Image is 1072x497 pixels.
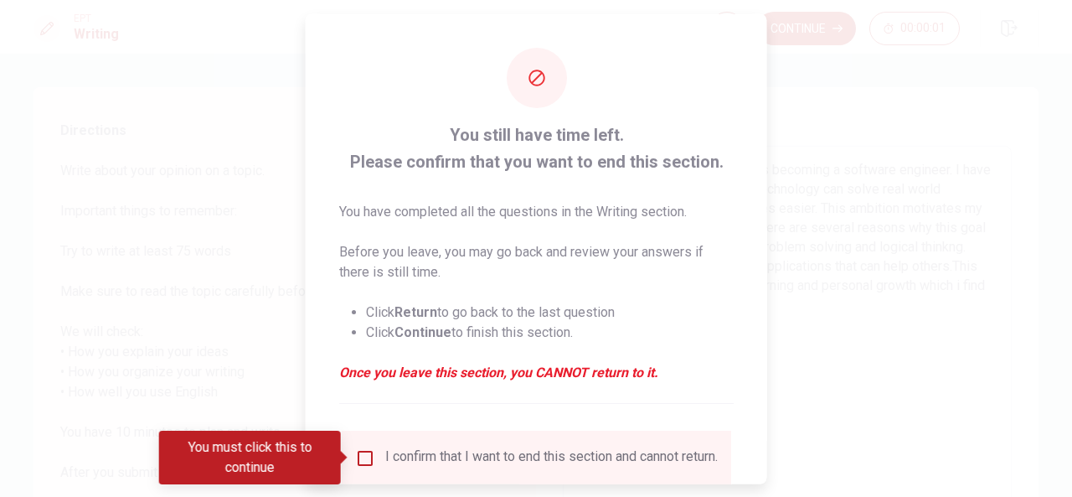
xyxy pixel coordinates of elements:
li: Click to finish this section. [366,322,734,342]
span: You still have time left. Please confirm that you want to end this section. [339,121,734,174]
div: I confirm that I want to end this section and cannot return. [385,448,718,468]
p: You have completed all the questions in the Writing section. [339,201,734,221]
div: You must click this to continue [159,431,341,484]
span: You must click this to continue [355,448,375,468]
li: Click to go back to the last question [366,302,734,322]
em: Once you leave this section, you CANNOT return to it. [339,362,734,382]
strong: Continue [394,324,451,339]
strong: Return [394,303,437,319]
p: Before you leave, you may go back and review your answers if there is still time. [339,241,734,282]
